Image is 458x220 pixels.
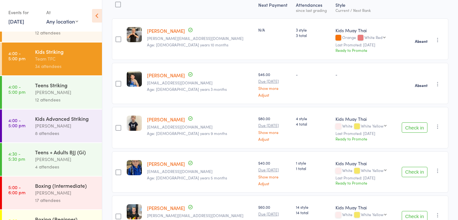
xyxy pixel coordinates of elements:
[35,96,96,103] div: 12 attendees
[127,116,142,131] img: image1742281683.png
[35,189,96,196] div: [PERSON_NAME]
[335,136,392,141] div: Ready to Promote
[35,62,96,70] div: 34 attendees
[361,212,383,216] div: White Yellow
[35,163,96,170] div: 4 attendees
[35,122,96,129] div: [PERSON_NAME]
[35,148,96,156] div: Teens + Adults BJJ (Gi)
[8,118,25,128] time: 4:00 - 5:00 pm
[402,167,427,177] button: Check in
[147,116,185,123] a: [PERSON_NAME]
[127,27,142,42] img: image1716268144.png
[35,81,96,89] div: Teens Striking
[147,213,253,218] small: Rick@darkwebz.com
[296,160,330,166] span: 1 style
[258,86,291,90] a: Show more
[35,129,96,137] div: 8 attendees
[147,169,253,174] small: afiso-14@hotmail.com
[335,72,392,77] div: -
[335,116,392,122] div: Kids Muay Thai
[8,84,25,94] time: 4:00 - 5:00 pm
[35,29,96,36] div: 12 attendees
[335,27,392,33] div: Kids Muay Thai
[147,36,253,41] small: Daniel.hearn7@outlook.com
[147,175,227,180] span: Age: [DEMOGRAPHIC_DATA] years 5 months
[8,18,24,25] a: [DATE]
[127,160,142,175] img: image1753943409.png
[35,156,96,163] div: [PERSON_NAME]
[335,47,392,53] div: Ready to Promote
[2,110,102,142] a: 4:00 -5:00 pmKids Advanced Striking[PERSON_NAME]8 attendees
[258,72,291,97] div: $46.00
[415,39,427,44] strong: Absent
[258,123,291,128] small: Due [DATE]
[296,33,330,38] span: 3 total
[258,93,291,97] a: Adjust
[147,86,227,92] span: Age: [DEMOGRAPHIC_DATA] years 3 months
[296,27,330,33] span: 3 style
[8,185,25,195] time: 5:00 - 6:00 pm
[296,210,330,215] span: 14 total
[258,212,291,216] small: Due [DATE]
[147,27,185,34] a: [PERSON_NAME]
[258,175,291,179] a: Show more
[35,55,96,62] div: Team TFC
[361,168,383,172] div: White Yellow
[258,181,291,186] a: Adjust
[335,204,392,211] div: Kids Muay Thai
[335,176,392,180] small: Last Promoted: [DATE]
[258,137,291,141] a: Adjust
[335,131,392,136] small: Last Promoted: [DATE]
[8,51,25,61] time: 4:00 - 5:00 pm
[147,42,228,47] span: Age: [DEMOGRAPHIC_DATA] years 10 months
[35,196,96,204] div: 17 attendees
[35,48,96,55] div: Kids Striking
[335,212,392,218] div: White
[335,160,392,167] div: Kids Muay Thai
[147,125,253,129] small: Brie.brie.75@gmail.com
[361,124,383,128] div: White Yellow
[8,151,25,161] time: 4:30 - 5:30 pm
[335,124,392,129] div: White
[147,205,185,211] a: [PERSON_NAME]
[2,143,102,176] a: 4:30 -5:30 pmTeens + Adults BJJ (Gi)[PERSON_NAME]4 attendees
[258,27,291,33] div: N/A
[296,204,330,210] span: 14 style
[335,43,392,47] small: Last Promoted: [DATE]
[258,167,291,172] small: Due [DATE]
[296,121,330,127] span: 4 total
[147,160,185,167] a: [PERSON_NAME]
[258,79,291,83] small: Due [DATE]
[258,160,291,186] div: $40.00
[147,130,227,136] span: Age: [DEMOGRAPHIC_DATA] years 9 months
[147,81,253,85] small: nige67@live.com.au
[35,182,96,189] div: Boxing (Intermediate)
[46,7,78,18] div: At
[2,177,102,209] a: 5:00 -6:00 pmBoxing (Intermediate)[PERSON_NAME]17 attendees
[127,204,142,219] img: image1721283936.png
[258,130,291,134] a: Show more
[364,35,382,39] div: White Red
[415,83,427,88] strong: Absent
[335,180,392,186] div: Ready to Promote
[335,8,392,12] div: Current / Next Rank
[2,76,102,109] a: 4:00 -5:00 pmTeens Striking[PERSON_NAME]12 attendees
[296,166,330,171] span: 1 total
[296,72,330,77] div: -
[127,72,142,87] img: image1753944290.png
[35,115,96,122] div: Kids Advanced Striking
[35,89,96,96] div: [PERSON_NAME]
[258,116,291,141] div: $80.00
[147,72,185,79] a: [PERSON_NAME]
[296,116,330,121] span: 4 style
[335,168,392,174] div: White
[335,35,392,41] div: Orange
[402,122,427,133] button: Check in
[46,18,78,25] div: Any location
[8,7,40,18] div: Events for
[2,43,102,75] a: 4:00 -5:00 pmKids StrikingTeam TFC34 attendees
[296,8,330,12] div: since last grading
